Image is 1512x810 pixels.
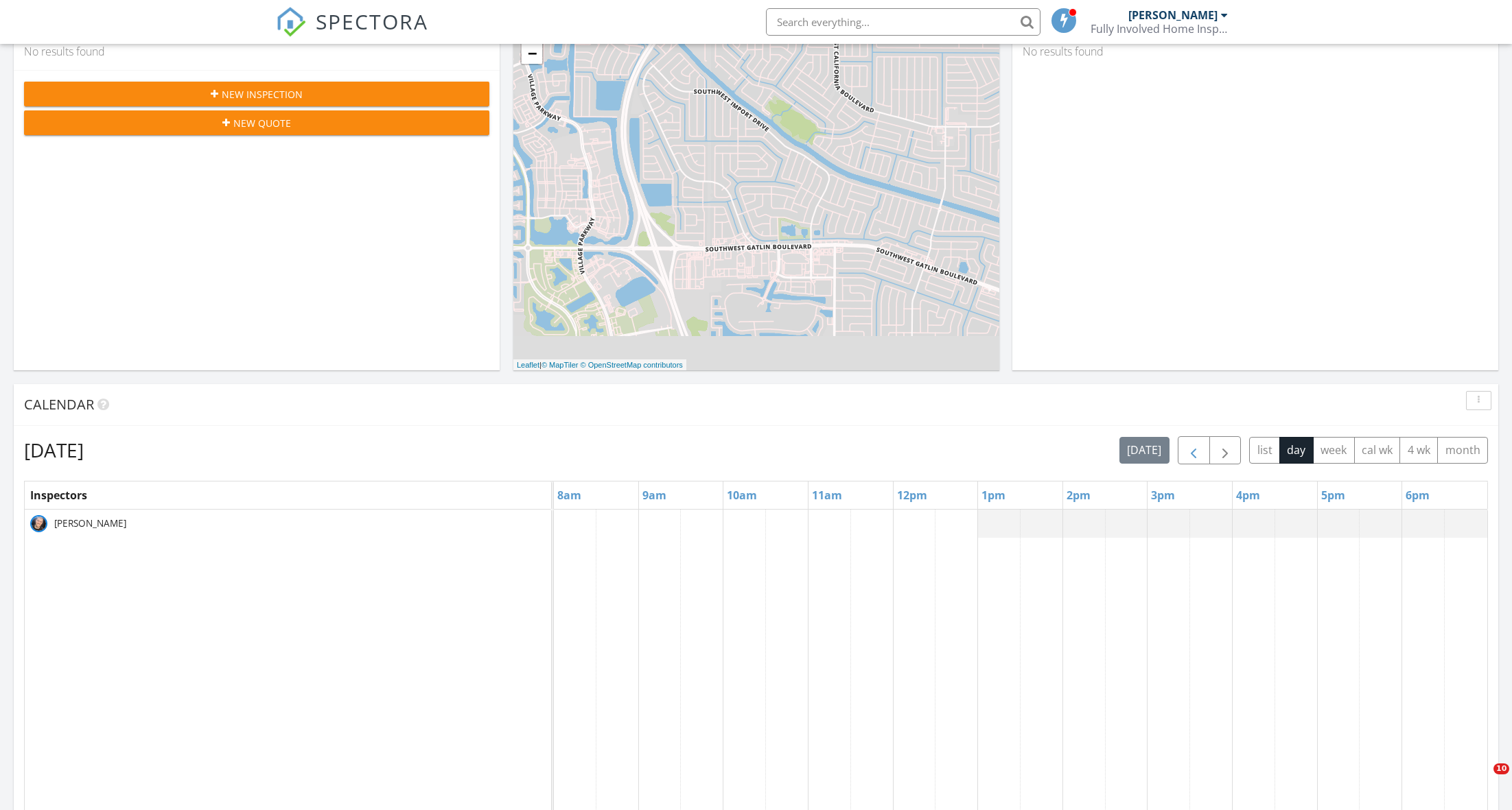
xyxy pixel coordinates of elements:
div: Fully Involved Home Inspections [1091,22,1228,36]
span: New Quote [233,116,291,130]
img: The Best Home Inspection Software - Spectora [276,7,306,37]
img: img_9949.jpg [30,515,47,532]
a: 1pm [978,484,1009,506]
button: New Inspection [24,82,489,106]
button: list [1249,437,1280,464]
span: [PERSON_NAME] [51,516,129,530]
button: cal wk [1354,437,1401,464]
a: 9am [639,484,670,506]
button: Next day [1209,436,1242,464]
a: © MapTiler [542,361,579,369]
a: 2pm [1063,484,1094,506]
a: Zoom out [522,43,542,64]
a: 10am [723,484,760,506]
a: 6pm [1402,484,1433,506]
a: SPECTORA [276,19,428,47]
h2: [DATE] [24,436,84,464]
iframe: Intercom live chat [1465,763,1498,796]
button: month [1437,437,1488,464]
button: week [1313,437,1355,464]
a: © OpenStreetMap contributors [581,361,683,369]
span: Inspectors [30,488,87,503]
a: Leaflet [517,361,539,369]
div: | [513,359,686,371]
input: Search everything... [766,8,1040,36]
button: 4 wk [1399,437,1438,464]
div: [PERSON_NAME] [1128,8,1218,22]
a: 8am [554,484,585,506]
button: Previous day [1178,436,1210,464]
div: No results found [14,33,500,70]
button: [DATE] [1119,437,1170,464]
a: 5pm [1318,484,1349,506]
span: Calendar [24,395,94,414]
a: 11am [809,484,846,506]
div: No results found [1012,33,1498,70]
button: day [1279,437,1314,464]
span: 10 [1493,763,1509,774]
a: 3pm [1148,484,1178,506]
a: 12pm [894,484,931,506]
button: New Quote [24,110,489,135]
span: New Inspection [222,87,303,102]
a: 4pm [1233,484,1264,506]
span: SPECTORA [316,7,428,36]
